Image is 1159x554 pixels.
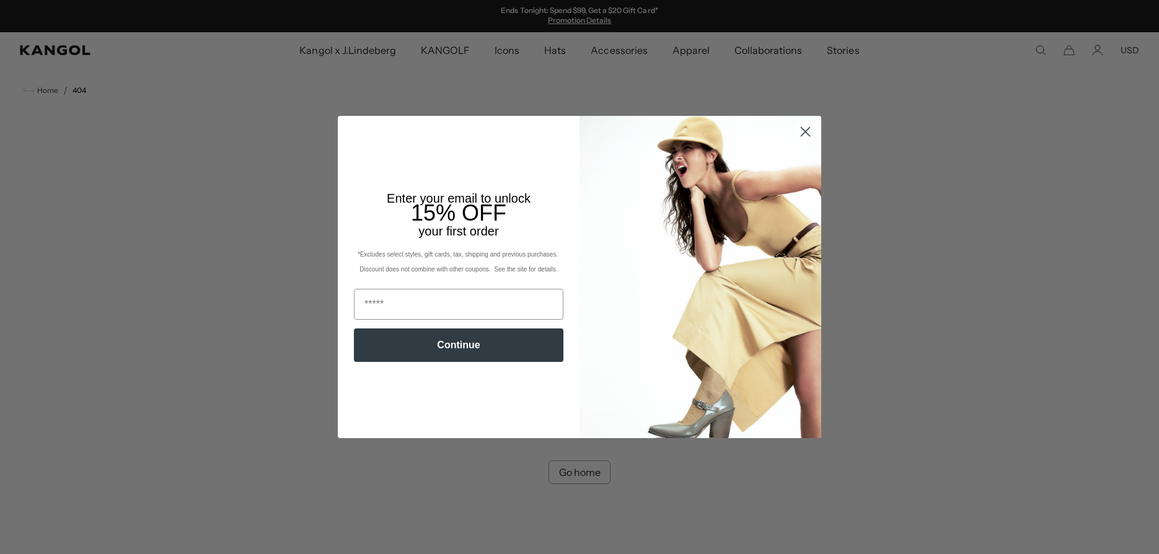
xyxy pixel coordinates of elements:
span: *Excludes select styles, gift cards, tax, shipping and previous purchases. Discount does not comb... [358,251,560,273]
img: 93be19ad-e773-4382-80b9-c9d740c9197f.jpeg [579,116,821,438]
button: Continue [354,328,563,362]
input: Email [354,289,563,320]
button: Close dialog [795,121,816,143]
span: Enter your email to unlock [387,191,531,205]
span: 15% OFF [411,200,506,226]
span: your first order [418,224,498,238]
